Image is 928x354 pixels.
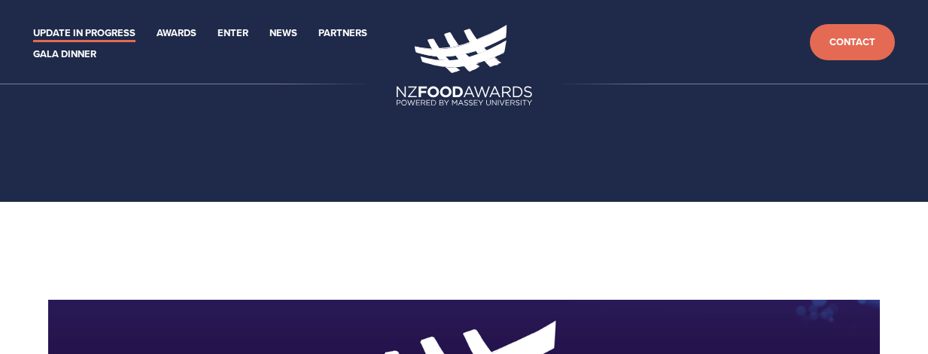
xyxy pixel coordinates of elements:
[218,25,248,42] a: Enter
[810,24,895,61] a: Contact
[33,25,135,42] a: Update in Progress
[269,25,297,42] a: News
[157,25,196,42] a: Awards
[33,46,96,63] a: Gala Dinner
[318,25,367,42] a: Partners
